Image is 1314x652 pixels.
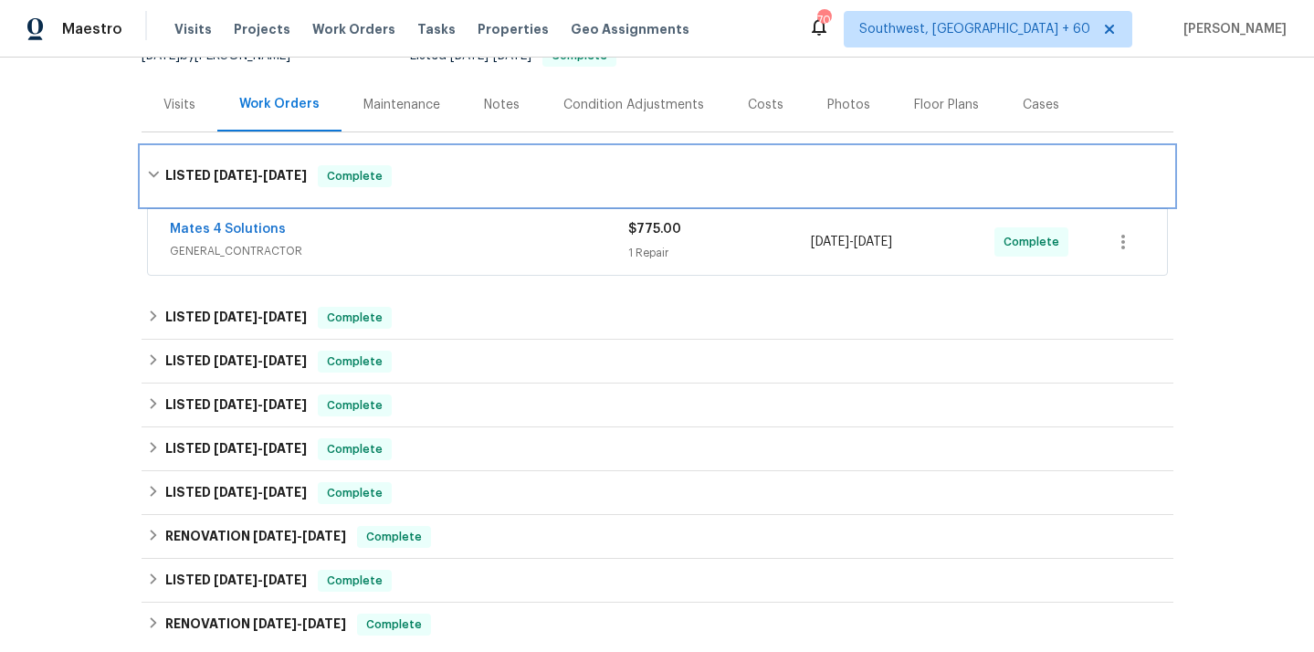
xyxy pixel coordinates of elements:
[165,438,307,460] h6: LISTED
[142,515,1173,559] div: RENOVATION [DATE]-[DATE]Complete
[359,615,429,634] span: Complete
[142,49,180,62] span: [DATE]
[170,242,628,260] span: GENERAL_CONTRACTOR
[253,617,297,630] span: [DATE]
[142,603,1173,647] div: RENOVATION [DATE]-[DATE]Complete
[320,484,390,502] span: Complete
[174,20,212,38] span: Visits
[263,310,307,323] span: [DATE]
[165,165,307,187] h6: LISTED
[214,442,307,455] span: -
[239,95,320,113] div: Work Orders
[417,23,456,36] span: Tasks
[811,236,849,248] span: [DATE]
[320,309,390,327] span: Complete
[450,49,531,62] span: -
[165,482,307,504] h6: LISTED
[748,96,783,114] div: Costs
[320,572,390,590] span: Complete
[214,486,258,499] span: [DATE]
[214,573,307,586] span: -
[302,617,346,630] span: [DATE]
[263,398,307,411] span: [DATE]
[165,570,307,592] h6: LISTED
[142,384,1173,427] div: LISTED [DATE]-[DATE]Complete
[253,530,297,542] span: [DATE]
[214,310,307,323] span: -
[214,442,258,455] span: [DATE]
[817,11,830,29] div: 703
[628,223,681,236] span: $775.00
[165,307,307,329] h6: LISTED
[214,398,307,411] span: -
[165,614,346,636] h6: RENOVATION
[165,351,307,373] h6: LISTED
[214,486,307,499] span: -
[320,352,390,371] span: Complete
[142,427,1173,471] div: LISTED [DATE]-[DATE]Complete
[263,169,307,182] span: [DATE]
[478,20,549,38] span: Properties
[571,20,689,38] span: Geo Assignments
[827,96,870,114] div: Photos
[320,440,390,458] span: Complete
[1004,233,1067,251] span: Complete
[312,20,395,38] span: Work Orders
[363,96,440,114] div: Maintenance
[214,354,307,367] span: -
[1176,20,1287,38] span: [PERSON_NAME]
[214,398,258,411] span: [DATE]
[163,96,195,114] div: Visits
[142,296,1173,340] div: LISTED [DATE]-[DATE]Complete
[320,396,390,415] span: Complete
[859,20,1090,38] span: Southwest, [GEOGRAPHIC_DATA] + 60
[914,96,979,114] div: Floor Plans
[165,394,307,416] h6: LISTED
[165,526,346,548] h6: RENOVATION
[142,340,1173,384] div: LISTED [DATE]-[DATE]Complete
[142,471,1173,515] div: LISTED [DATE]-[DATE]Complete
[263,486,307,499] span: [DATE]
[263,573,307,586] span: [DATE]
[359,528,429,546] span: Complete
[450,49,489,62] span: [DATE]
[214,354,258,367] span: [DATE]
[214,169,258,182] span: [DATE]
[320,167,390,185] span: Complete
[234,20,290,38] span: Projects
[62,20,122,38] span: Maestro
[1023,96,1059,114] div: Cases
[214,169,307,182] span: -
[142,559,1173,603] div: LISTED [DATE]-[DATE]Complete
[493,49,531,62] span: [DATE]
[811,233,892,251] span: -
[263,442,307,455] span: [DATE]
[302,530,346,542] span: [DATE]
[253,617,346,630] span: -
[484,96,520,114] div: Notes
[214,310,258,323] span: [DATE]
[410,49,616,62] span: Listed
[214,573,258,586] span: [DATE]
[253,530,346,542] span: -
[563,96,704,114] div: Condition Adjustments
[170,223,286,236] a: Mates 4 Solutions
[142,147,1173,205] div: LISTED [DATE]-[DATE]Complete
[263,354,307,367] span: [DATE]
[854,236,892,248] span: [DATE]
[628,244,812,262] div: 1 Repair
